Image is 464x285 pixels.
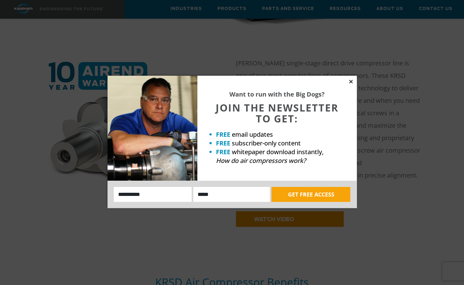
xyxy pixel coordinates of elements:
[232,148,323,156] span: whitepaper download instantly,
[114,187,192,202] input: Name:
[216,156,306,165] em: How do air compressors work?
[229,90,325,98] strong: Want to run with the Big Dogs?
[216,101,338,125] span: JOIN THE NEWSLETTER TO GET:
[216,130,230,139] strong: FREE
[216,139,230,147] strong: FREE
[216,148,230,156] strong: FREE
[193,187,270,202] input: Email
[348,79,354,84] button: Close
[271,187,350,202] button: GET FREE ACCESS
[232,139,301,147] span: subscriber-only content
[232,130,273,139] span: email updates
